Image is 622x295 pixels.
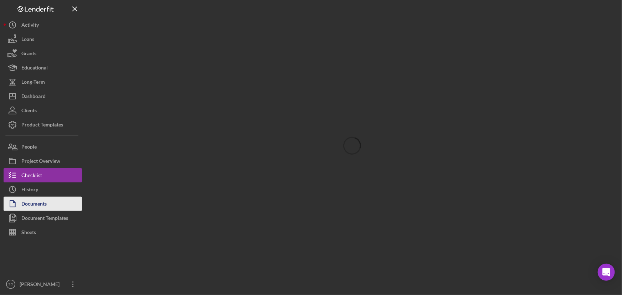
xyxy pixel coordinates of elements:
div: Open Intercom Messenger [598,264,615,281]
div: Documents [21,197,47,213]
button: Checklist [4,168,82,182]
div: History [21,182,38,198]
button: Educational [4,61,82,75]
div: Checklist [21,168,42,184]
button: History [4,182,82,197]
button: Sheets [4,225,82,239]
button: Grants [4,46,82,61]
button: Long-Term [4,75,82,89]
button: Product Templates [4,118,82,132]
div: Product Templates [21,118,63,134]
div: Clients [21,103,37,119]
button: SO[PERSON_NAME] [4,277,82,291]
button: Clients [4,103,82,118]
button: Document Templates [4,211,82,225]
div: Document Templates [21,211,68,227]
div: Educational [21,61,48,77]
div: Sheets [21,225,36,241]
button: Activity [4,18,82,32]
div: Activity [21,18,39,34]
button: Project Overview [4,154,82,168]
div: Dashboard [21,89,46,105]
div: People [21,140,37,156]
text: SO [8,283,13,286]
div: [PERSON_NAME] [18,277,64,293]
button: Documents [4,197,82,211]
div: Long-Term [21,75,45,91]
div: Grants [21,46,36,62]
button: Loans [4,32,82,46]
button: Dashboard [4,89,82,103]
div: Project Overview [21,154,60,170]
button: People [4,140,82,154]
div: Loans [21,32,34,48]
